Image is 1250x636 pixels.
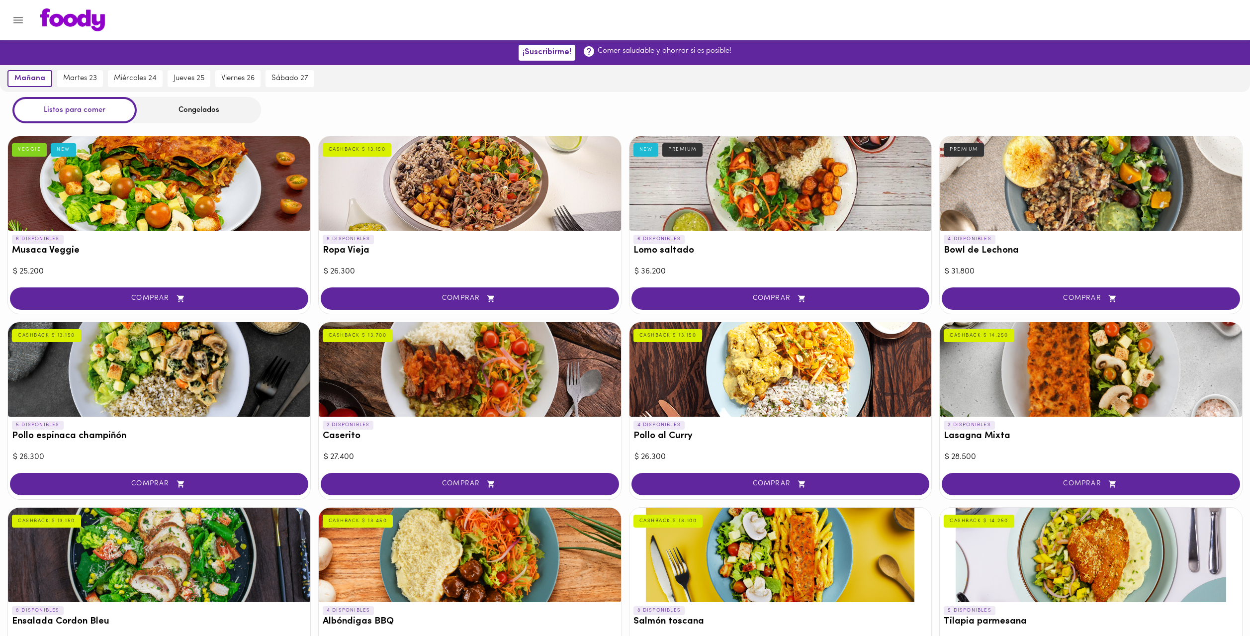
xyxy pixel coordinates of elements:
[12,97,137,123] div: Listos para comer
[51,143,76,156] div: NEW
[945,452,1237,463] div: $ 28.500
[13,452,305,463] div: $ 26.300
[321,473,619,495] button: COMPRAR
[633,329,703,342] div: CASHBACK $ 13.150
[7,70,52,87] button: mañana
[114,74,157,83] span: miércoles 24
[598,46,731,56] p: Comer saludable y ahorrar si es posible!
[944,421,995,430] p: 2 DISPONIBLES
[1192,578,1240,626] iframe: Messagebird Livechat Widget
[940,136,1242,231] div: Bowl de Lechona
[10,473,308,495] button: COMPRAR
[629,508,932,602] div: Salmón toscana
[324,266,616,277] div: $ 26.300
[12,421,64,430] p: 5 DISPONIBLES
[631,473,930,495] button: COMPRAR
[108,70,163,87] button: miércoles 24
[323,143,392,156] div: CASHBACK $ 13.150
[6,8,30,32] button: Menu
[333,294,607,303] span: COMPRAR
[12,431,306,442] h3: Pollo espinaca champiñón
[944,515,1014,528] div: CASHBACK $ 14.250
[271,74,308,83] span: sábado 27
[22,480,296,488] span: COMPRAR
[523,48,571,57] span: ¡Suscribirme!
[634,452,927,463] div: $ 26.300
[321,287,619,310] button: COMPRAR
[944,143,984,156] div: PREMIUM
[12,329,81,342] div: CASHBACK $ 13.150
[14,74,45,83] span: mañana
[629,136,932,231] div: Lomo saltado
[221,74,255,83] span: viernes 26
[633,431,928,442] h3: Pollo al Curry
[634,266,927,277] div: $ 36.200
[57,70,103,87] button: martes 23
[8,136,310,231] div: Musaca Veggie
[942,287,1240,310] button: COMPRAR
[323,421,374,430] p: 2 DISPONIBLES
[266,70,314,87] button: sábado 27
[633,617,928,627] h3: Salmón toscana
[168,70,210,87] button: jueves 25
[12,143,47,156] div: VEGGIE
[944,246,1238,256] h3: Bowl de Lechona
[324,452,616,463] div: $ 27.400
[13,266,305,277] div: $ 25.200
[12,606,64,615] p: 8 DISPONIBLES
[631,287,930,310] button: COMPRAR
[63,74,97,83] span: martes 23
[319,136,621,231] div: Ropa Vieja
[633,246,928,256] h3: Lomo saltado
[519,45,575,60] button: ¡Suscribirme!
[633,235,685,244] p: 6 DISPONIBLES
[215,70,261,87] button: viernes 26
[323,329,393,342] div: CASHBACK $ 13.700
[644,480,917,488] span: COMPRAR
[323,246,617,256] h3: Ropa Vieja
[633,421,685,430] p: 4 DISPONIBLES
[944,235,995,244] p: 4 DISPONIBLES
[944,617,1238,627] h3: Tilapia parmesana
[954,294,1228,303] span: COMPRAR
[174,74,204,83] span: jueves 25
[22,294,296,303] span: COMPRAR
[944,431,1238,442] h3: Lasagna Mixta
[8,508,310,602] div: Ensalada Cordon Bleu
[12,515,81,528] div: CASHBACK $ 13.150
[954,480,1228,488] span: COMPRAR
[945,266,1237,277] div: $ 31.800
[662,143,703,156] div: PREMIUM
[323,617,617,627] h3: Albóndigas BBQ
[323,606,374,615] p: 4 DISPONIBLES
[40,8,105,31] img: logo.png
[12,235,64,244] p: 6 DISPONIBLES
[644,294,917,303] span: COMPRAR
[323,431,617,442] h3: Caserito
[633,606,685,615] p: 8 DISPONIBLES
[323,515,393,528] div: CASHBACK $ 13.450
[629,322,932,417] div: Pollo al Curry
[942,473,1240,495] button: COMPRAR
[333,480,607,488] span: COMPRAR
[944,606,995,615] p: 5 DISPONIBLES
[940,508,1242,602] div: Tilapia parmesana
[10,287,308,310] button: COMPRAR
[12,246,306,256] h3: Musaca Veggie
[319,322,621,417] div: Caserito
[323,235,374,244] p: 8 DISPONIBLES
[633,143,659,156] div: NEW
[12,617,306,627] h3: Ensalada Cordon Bleu
[633,515,703,528] div: CASHBACK $ 18.100
[940,322,1242,417] div: Lasagna Mixta
[944,329,1014,342] div: CASHBACK $ 14.250
[8,322,310,417] div: Pollo espinaca champiñón
[137,97,261,123] div: Congelados
[319,508,621,602] div: Albóndigas BBQ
